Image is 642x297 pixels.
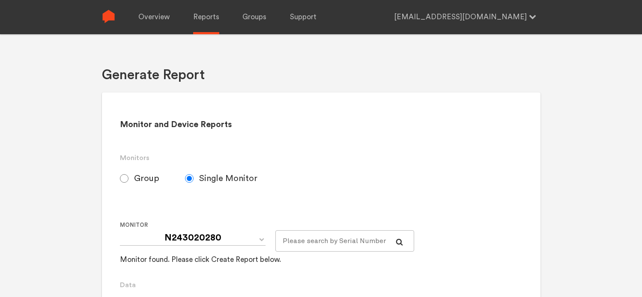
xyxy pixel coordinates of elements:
[185,174,194,183] input: Single Monitor
[134,173,159,184] span: Group
[102,10,115,23] img: Sense Logo
[199,173,257,184] span: Single Monitor
[120,255,281,265] div: Monitor found. Please click Create Report below.
[120,153,522,163] h3: Monitors
[275,220,408,230] label: For large monitor counts
[102,66,205,84] h1: Generate Report
[275,230,415,252] input: Please search by Serial Number
[120,119,522,130] h2: Monitor and Device Reports
[120,174,128,183] input: Group
[120,280,522,290] h3: Data
[120,220,269,230] label: Monitor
